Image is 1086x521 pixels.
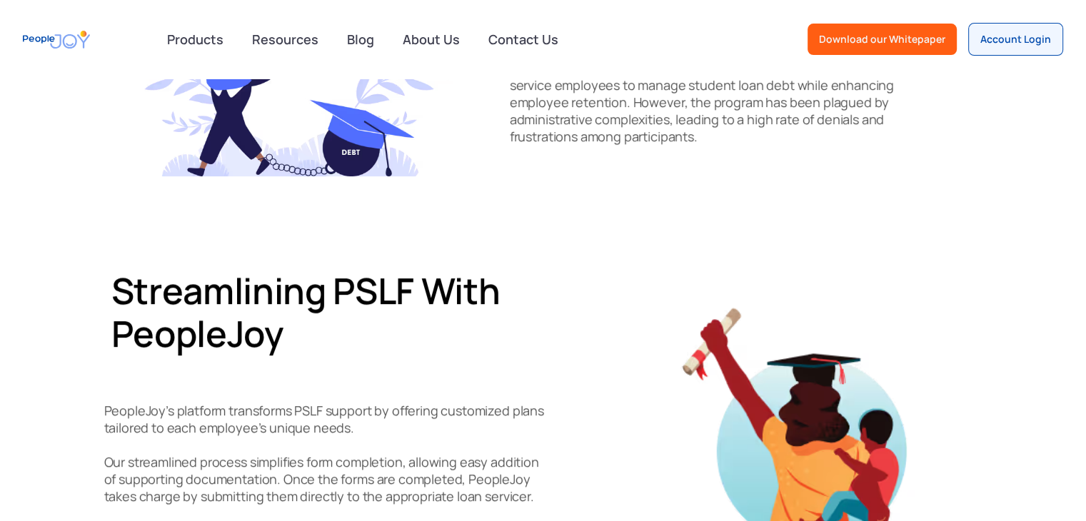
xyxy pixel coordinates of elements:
h2: Streamlining PSLF with PeopleJoy [111,269,521,355]
div: Download our Whitepaper [819,32,945,46]
a: Resources [243,24,327,55]
a: About Us [394,24,468,55]
a: Account Login [968,23,1063,56]
a: Contact Us [480,24,567,55]
div: Products [159,25,232,54]
div: Account Login [980,32,1051,46]
a: home [23,24,90,56]
a: Download our Whitepaper [808,24,957,55]
a: Blog [338,24,383,55]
